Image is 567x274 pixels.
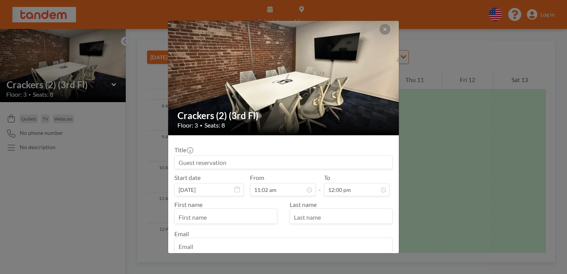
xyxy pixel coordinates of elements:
input: Last name [290,210,392,224]
label: Email [174,230,189,237]
label: From [250,174,264,182]
label: To [324,174,330,182]
span: Seats: 8 [204,121,225,129]
label: Start date [174,174,201,182]
input: Email [175,240,392,253]
input: First name [175,210,277,224]
span: - [319,177,321,193]
span: • [200,123,202,128]
h2: Crackers (2) (3rd Fl) [177,110,390,121]
label: Title [174,146,192,154]
label: First name [174,201,202,208]
label: Last name [290,201,317,208]
input: Guest reservation [175,156,392,169]
span: Floor: 3 [177,121,198,129]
